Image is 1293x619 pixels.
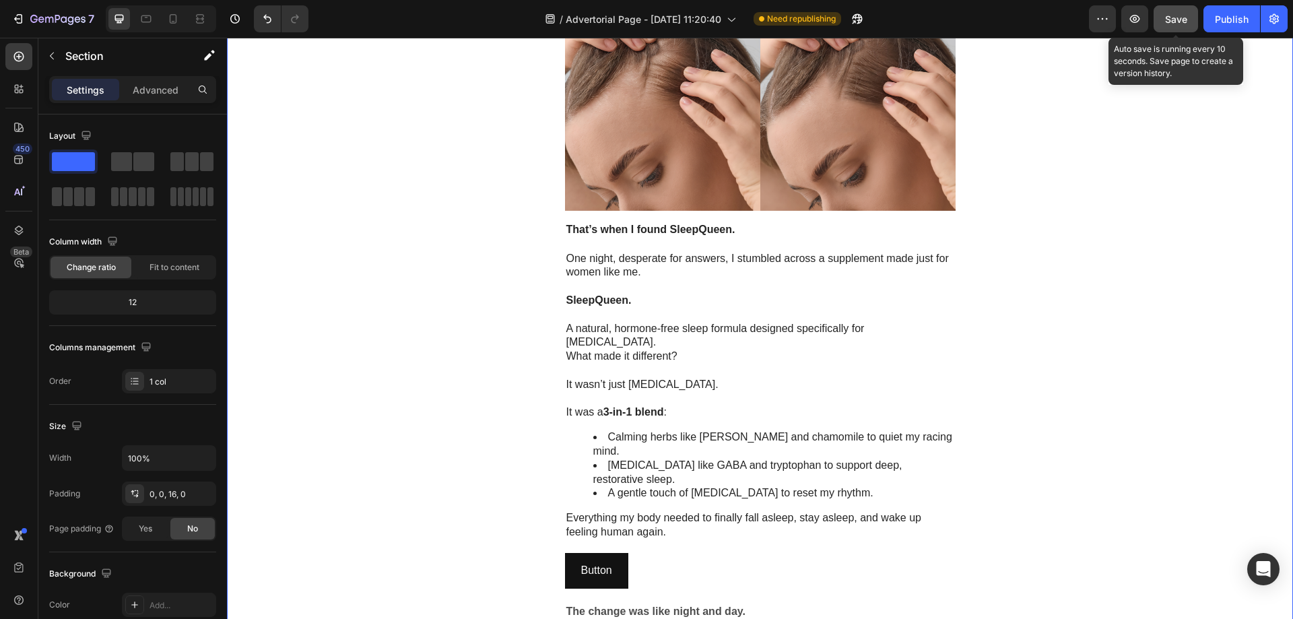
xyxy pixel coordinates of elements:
span: Change ratio [67,261,116,273]
span: No [187,523,198,535]
div: Width [49,452,71,464]
div: Columns management [49,339,154,357]
span: Need republishing [767,13,836,25]
button: <p>Button</p> [338,515,401,551]
strong: SleepQueen. [339,257,405,268]
p: Button [354,523,385,543]
div: Padding [49,488,80,500]
strong: The change was like night and day. [339,568,519,579]
div: Column width [49,233,121,251]
strong: That’s when I found SleepQueen. [339,186,508,197]
div: Rich Text Editor. Editing area: main [338,213,729,503]
li: Calming herbs like [PERSON_NAME] and chamomile to quiet my racing mind. [366,393,727,421]
div: 0, 0, 16, 0 [150,488,213,500]
span: Save [1165,13,1187,25]
div: Page padding [49,523,114,535]
p: Settings [67,83,104,97]
p: Section [65,48,176,64]
p: It was a : [339,368,727,382]
div: 12 [52,293,213,312]
button: 7 [5,5,100,32]
p: What made it different? [339,312,727,326]
li: A gentle touch of [MEDICAL_DATA] to reset my rhythm. [366,449,727,463]
div: 1 col [150,376,213,388]
p: It wasn’t just [MEDICAL_DATA]. [339,340,727,354]
span: Advertorial Page - [DATE] 11:20:40 [566,12,721,26]
span: Yes [139,523,152,535]
input: Auto [123,446,215,470]
div: Color [49,599,70,611]
div: Publish [1215,12,1249,26]
div: Layout [49,127,94,145]
p: One night, desperate for answers, I stumbled across a supplement made just for women like me. [339,214,727,242]
strong: 3-in-1 blend [376,368,437,380]
p: Everything my body needed to finally fall asleep, stay asleep, and wake up feeling human again. [339,474,727,502]
div: Order [49,375,71,387]
div: Size [49,418,85,436]
button: Save [1154,5,1198,32]
p: Advanced [133,83,178,97]
div: Beta [10,247,32,257]
div: Open Intercom Messenger [1247,553,1280,585]
li: [MEDICAL_DATA] like GABA and tryptophan to support deep, restorative sleep. [366,421,727,449]
div: Background [49,565,114,583]
span: Fit to content [150,261,199,273]
div: Undo/Redo [254,5,308,32]
p: A natural, hormone-free sleep formula designed specifically for [MEDICAL_DATA]. [339,284,727,313]
p: 7 [88,11,94,27]
span: / [560,12,563,26]
iframe: Design area [227,38,1293,619]
div: 450 [13,143,32,154]
div: Add... [150,599,213,612]
button: Publish [1203,5,1260,32]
